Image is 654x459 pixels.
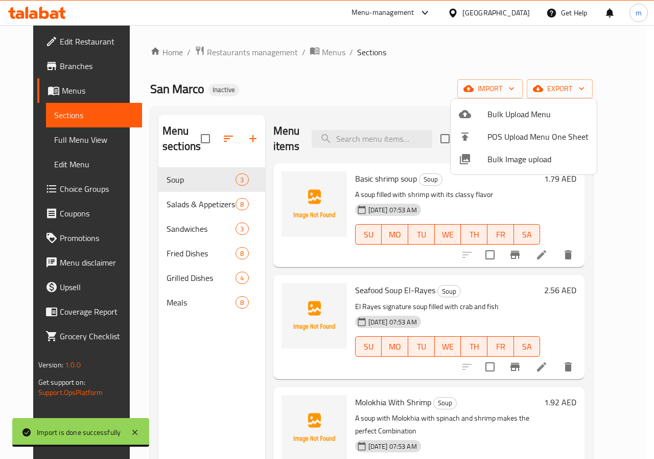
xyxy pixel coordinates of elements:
span: POS Upload Menu One Sheet [487,130,589,143]
div: Import is done successfully [37,427,121,438]
span: Bulk Upload Menu [487,108,589,120]
span: Bulk Image upload [487,153,589,165]
li: Upload bulk menu [451,103,597,125]
li: POS Upload Menu One Sheet [451,125,597,148]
